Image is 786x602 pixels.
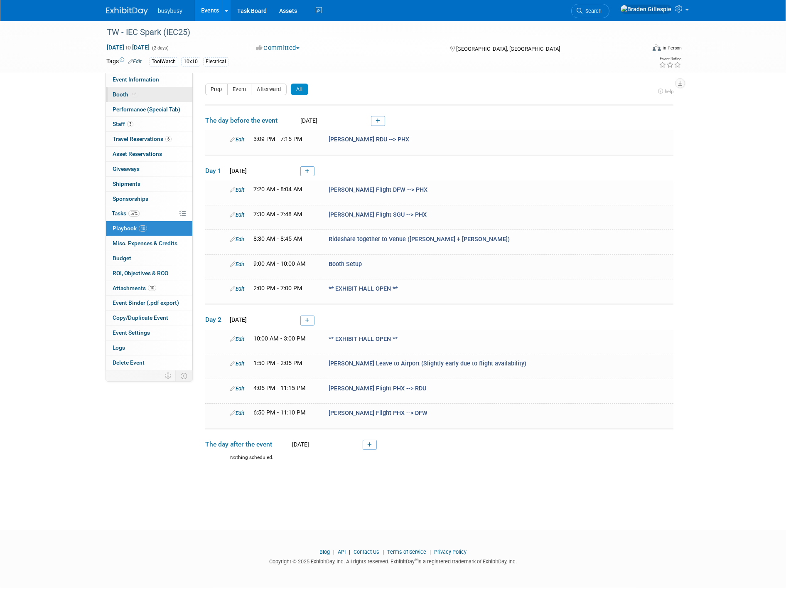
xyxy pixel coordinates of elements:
a: Event Binder (.pdf export) [106,296,192,310]
button: Afterward [252,84,287,95]
a: Edit [128,59,142,64]
a: Edit [230,212,244,218]
span: Logs [113,344,125,351]
a: Edit [230,261,244,267]
span: ** EXHIBIT HALL OPEN ** [329,336,398,343]
span: Search [582,8,602,14]
span: Asset Reservations [113,150,162,157]
span: to [124,44,132,51]
span: [DATE] [227,316,247,323]
sup: ® [415,558,418,562]
button: All [291,84,308,95]
span: [PERSON_NAME] RDU --> PHX [329,136,409,143]
span: 3 [127,121,133,127]
a: Asset Reservations [106,147,192,161]
span: [GEOGRAPHIC_DATA], [GEOGRAPHIC_DATA] [456,46,560,52]
span: Booth [113,91,138,98]
span: [PERSON_NAME] Flight DFW --> PHX [329,186,427,193]
div: Nothing scheduled. [205,454,673,469]
span: Shipments [113,180,140,187]
div: In-Person [662,45,682,51]
img: ExhibitDay [106,7,148,15]
a: Attachments10 [106,281,192,296]
span: Sponsorships [113,195,148,202]
span: The day before the event [205,116,297,125]
span: Misc. Expenses & Credits [113,240,177,247]
a: Edit [230,236,244,242]
div: Electrical [203,57,228,66]
span: Rideshare together to Venue ([PERSON_NAME] + [PERSON_NAME]) [329,236,510,243]
span: Attachments [113,285,156,291]
span: help [665,89,673,94]
span: ROI, Objectives & ROO [113,270,168,276]
span: The day after the event [205,440,288,449]
span: (2 days) [151,45,169,51]
a: Privacy Policy [434,549,467,555]
button: Event [227,84,252,95]
a: Edit [230,385,244,392]
a: Blog [319,549,330,555]
span: | [331,549,337,555]
a: API [338,549,346,555]
span: 10 [139,225,147,232]
a: Edit [230,336,244,342]
span: [DATE] [227,168,247,174]
span: 57% [128,210,140,217]
a: Logs [106,340,192,355]
span: 3:09 PM - 7:15 PM [253,136,302,143]
span: Day 1 [205,166,226,175]
span: 10 [148,285,156,291]
span: | [427,549,433,555]
span: 8:30 AM - 8:45 AM [253,235,302,242]
a: Event Information [106,72,192,87]
span: Event Binder (.pdf export) [113,299,179,306]
span: [DATE] [298,117,317,124]
span: | [347,549,352,555]
span: | [381,549,386,555]
a: Budget [106,251,192,266]
span: [PERSON_NAME] Flight SGU --> PHX [329,211,427,218]
span: Staff [113,121,133,127]
span: [DATE] [DATE] [106,44,150,51]
div: TW - IEC Spark (IEC25) [104,25,633,40]
span: Playbook [113,225,147,232]
td: Toggle Event Tabs [176,370,193,381]
span: Performance (Special Tab) [113,106,180,113]
span: 10:00 AM - 3:00 PM [253,335,306,342]
span: busybusy [158,7,182,14]
td: Tags [106,57,142,67]
span: Budget [113,255,131,262]
a: Delete Event [106,355,192,370]
span: 1:50 PM - 2:05 PM [253,360,302,367]
a: Travel Reservations6 [106,132,192,146]
a: Playbook10 [106,221,192,236]
a: Edit [230,136,244,143]
span: 4:05 PM - 11:15 PM [253,385,306,392]
div: 10x10 [181,57,200,66]
span: Delete Event [113,359,145,366]
a: Edit [230,360,244,367]
span: Copy/Duplicate Event [113,314,168,321]
a: Edit [230,286,244,292]
a: Copy/Duplicate Event [106,311,192,325]
div: Event Rating [659,57,681,61]
a: Tasks57% [106,206,192,221]
span: Day 2 [205,315,226,324]
span: ** EXHIBIT HALL OPEN ** [329,285,398,292]
a: Booth [106,87,192,102]
a: Performance (Special Tab) [106,102,192,117]
a: Edit [230,187,244,193]
img: Format-Inperson.png [653,44,661,51]
span: [PERSON_NAME] Flight PHX --> RDU [329,385,426,392]
a: Event Settings [106,326,192,340]
a: Giveaways [106,162,192,176]
a: Misc. Expenses & Credits [106,236,192,251]
span: Giveaways [113,165,140,172]
span: [PERSON_NAME] Leave to Airport (Slightly early due to flight availability) [329,360,526,367]
span: 2:00 PM - 7:00 PM [253,285,302,292]
span: Travel Reservations [113,136,172,142]
a: Sponsorships [106,192,192,206]
a: Search [571,4,609,18]
span: [PERSON_NAME] Flight PHX --> DFW [329,410,427,417]
a: Shipments [106,177,192,191]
